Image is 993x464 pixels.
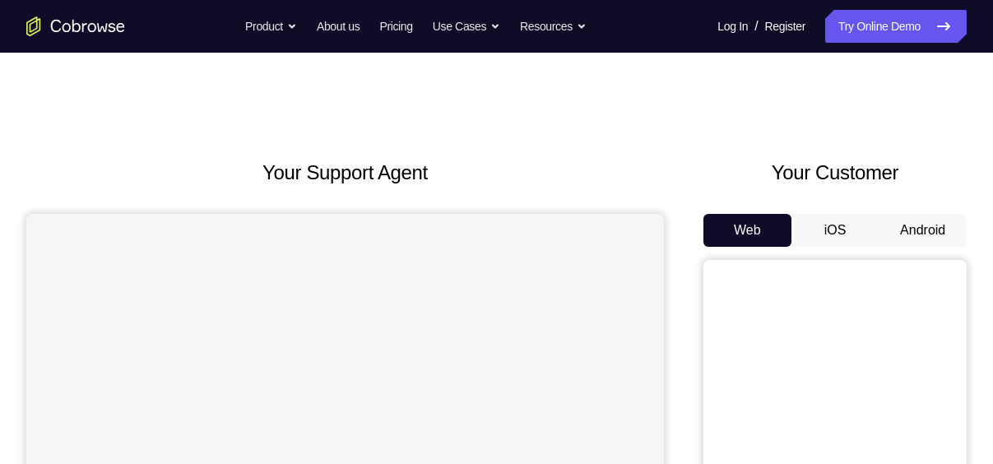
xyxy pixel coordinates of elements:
span: / [754,16,758,36]
a: Register [765,10,805,43]
a: Go to the home page [26,16,125,36]
a: About us [317,10,360,43]
h2: Your Support Agent [26,158,664,188]
h2: Your Customer [703,158,967,188]
a: Log In [717,10,748,43]
a: Try Online Demo [825,10,967,43]
button: Web [703,214,791,247]
button: Android [879,214,967,247]
button: Product [245,10,297,43]
button: Use Cases [433,10,500,43]
a: Pricing [379,10,412,43]
button: iOS [791,214,879,247]
button: Resources [520,10,587,43]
